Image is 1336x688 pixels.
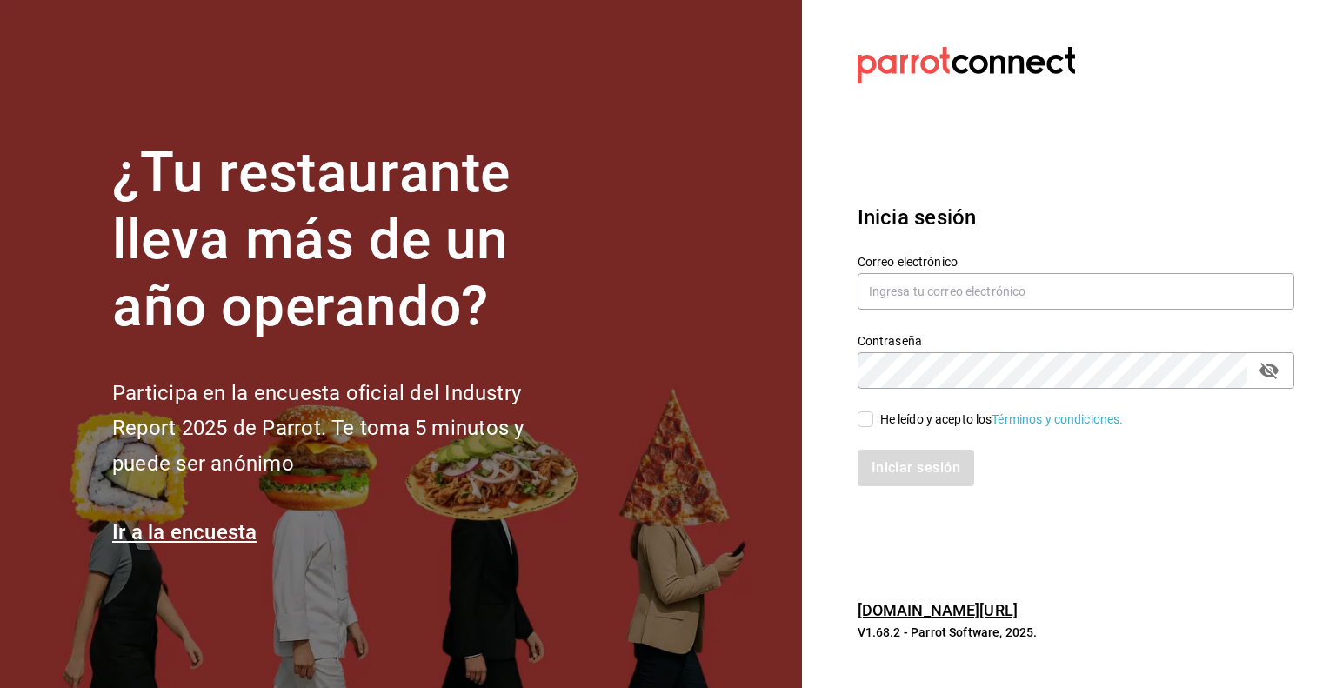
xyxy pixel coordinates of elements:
a: Términos y condiciones. [992,412,1123,426]
label: Correo electrónico [858,256,1294,268]
h2: Participa en la encuesta oficial del Industry Report 2025 de Parrot. Te toma 5 minutos y puede se... [112,376,582,482]
h1: ¿Tu restaurante lleva más de un año operando? [112,140,582,340]
button: passwordField [1254,356,1284,385]
input: Ingresa tu correo electrónico [858,273,1294,310]
label: Contraseña [858,335,1294,347]
a: [DOMAIN_NAME][URL] [858,601,1018,619]
p: V1.68.2 - Parrot Software, 2025. [858,624,1294,641]
a: Ir a la encuesta [112,520,257,544]
div: He leído y acepto los [880,411,1124,429]
h3: Inicia sesión [858,202,1294,233]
